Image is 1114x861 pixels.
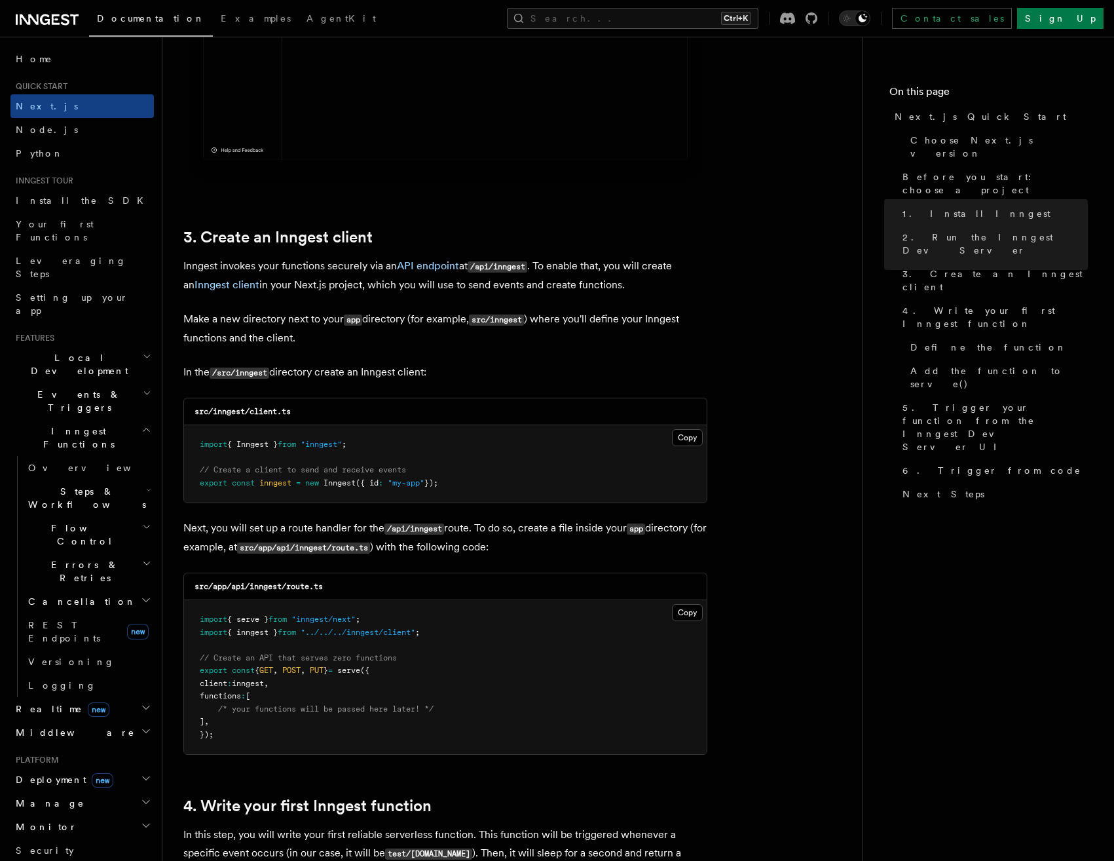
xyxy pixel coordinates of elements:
span: = [296,478,301,488]
a: Documentation [89,4,213,37]
span: Install the SDK [16,195,151,206]
span: inngest [232,679,264,688]
a: Your first Functions [10,212,154,249]
span: 4. Write your first Inngest function [902,304,1088,330]
span: Deployment [10,773,113,786]
span: ] [200,717,204,726]
a: 6. Trigger from code [897,459,1088,482]
a: Versioning [23,650,154,674]
span: from [278,440,296,449]
button: Search...Ctrl+K [507,8,758,29]
span: ({ id [356,478,379,488]
span: serve [337,666,360,675]
span: import [200,628,227,637]
a: AgentKit [299,4,384,35]
span: , [273,666,278,675]
kbd: Ctrl+K [721,12,751,25]
a: Add the function to serve() [905,359,1088,396]
p: Inngest invokes your functions securely via an at . To enable that, you will create an in your Ne... [183,257,707,294]
span: Middleware [10,726,135,739]
span: 3. Create an Inngest client [902,267,1088,294]
code: /api/inngest [468,261,527,273]
span: new [92,773,113,788]
span: from [269,615,287,624]
button: Toggle dark mode [839,10,870,26]
span: new [305,478,319,488]
code: src/app/api/inngest/route.ts [237,543,370,554]
span: 2. Run the Inngest Dev Server [902,231,1088,257]
span: from [278,628,296,637]
span: 1. Install Inngest [902,207,1050,220]
a: Logging [23,674,154,697]
span: Node.js [16,124,78,135]
a: REST Endpointsnew [23,613,154,650]
span: = [328,666,333,675]
span: ; [356,615,360,624]
button: Events & Triggers [10,383,154,419]
span: client [200,679,227,688]
button: Middleware [10,721,154,744]
span: Examples [221,13,291,24]
a: Overview [23,456,154,480]
span: // Create a client to send and receive events [200,465,406,474]
p: Make a new directory next to your directory (for example, ) where you'll define your Inngest func... [183,310,707,347]
span: Quick start [10,81,67,92]
a: 1. Install Inngest [897,202,1088,225]
span: : [241,691,246,700]
span: ({ [360,666,369,675]
span: Inngest [324,478,356,488]
span: Python [16,148,64,159]
span: { Inngest } [227,440,278,449]
span: Manage [10,797,84,810]
code: src/inngest [469,315,524,326]
a: 4. Write your first Inngest function [183,797,432,815]
span: Cancellation [23,595,136,608]
code: app [344,315,362,326]
span: AgentKit [306,13,376,24]
button: Monitor [10,815,154,839]
span: Your first Functions [16,219,94,242]
span: 6. Trigger from code [902,464,1081,477]
a: Setting up your app [10,286,154,322]
span: , [204,717,209,726]
a: Contact sales [892,8,1012,29]
span: Before you start: choose a project [902,170,1088,197]
span: Documentation [97,13,205,24]
span: Events & Triggers [10,388,143,414]
a: Python [10,142,154,165]
button: Cancellation [23,590,154,613]
span: Next.js [16,101,78,111]
span: "inngest/next" [291,615,356,624]
span: [ [246,691,250,700]
a: 5. Trigger your function from the Inngest Dev Server UI [897,396,1088,459]
span: }); [424,478,438,488]
code: test/[DOMAIN_NAME] [385,849,472,860]
span: Flow Control [23,522,142,548]
span: Monitor [10,820,77,833]
span: 5. Trigger your function from the Inngest Dev Server UI [902,401,1088,453]
span: Choose Next.js version [910,134,1088,160]
a: 3. Create an Inngest client [183,228,373,246]
span: Features [10,333,54,343]
span: new [127,624,149,640]
span: , [264,679,269,688]
span: export [200,478,227,488]
button: Flow Control [23,516,154,553]
a: Next.js [10,94,154,118]
button: Copy [672,429,703,446]
a: 3. Create an Inngest client [897,262,1088,299]
button: Copy [672,604,703,621]
button: Realtimenew [10,697,154,721]
span: import [200,440,227,449]
span: Platform [10,755,59,765]
span: Next Steps [902,488,984,501]
span: GET [259,666,273,675]
span: "inngest" [301,440,342,449]
button: Local Development [10,346,154,383]
span: Errors & Retries [23,558,142,584]
code: app [627,524,645,535]
span: PUT [310,666,324,675]
code: src/app/api/inngest/route.ts [195,582,323,591]
a: Home [10,47,154,71]
a: Node.js [10,118,154,142]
